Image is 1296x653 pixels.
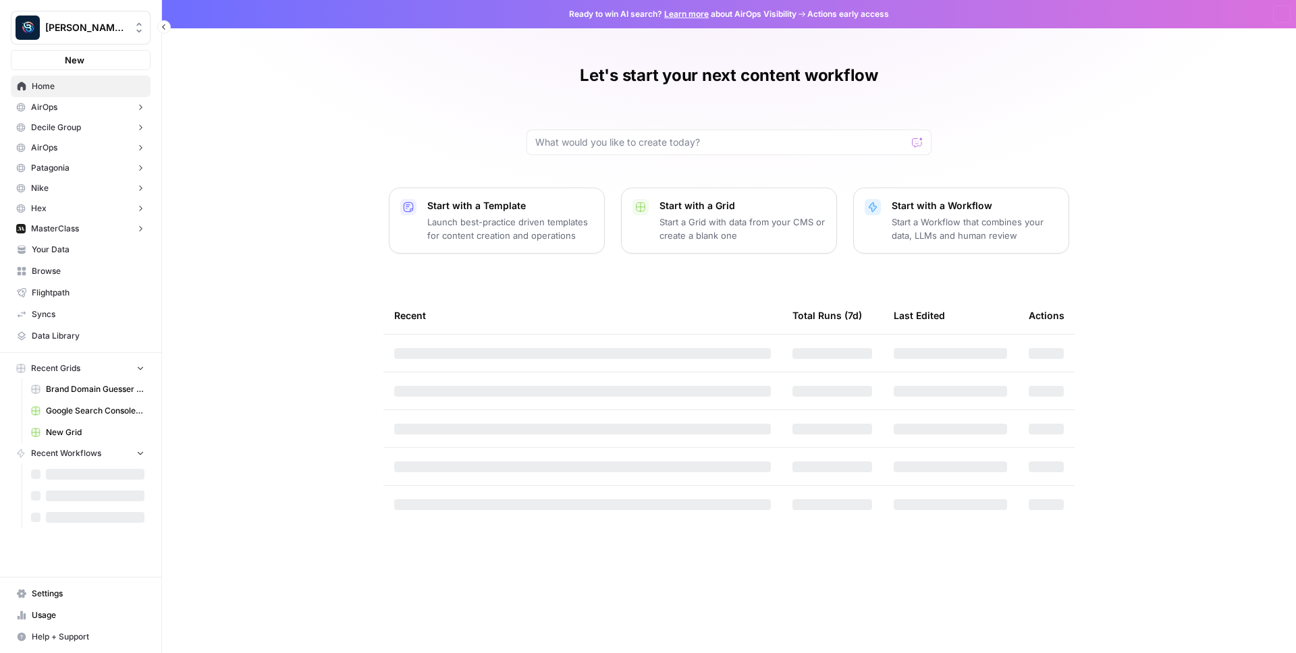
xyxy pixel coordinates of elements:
a: Home [11,76,151,97]
div: Recent [394,297,771,334]
button: Help + Support [11,626,151,648]
span: Settings [32,588,144,600]
button: MasterClass [11,219,151,239]
span: Help + Support [32,631,144,643]
button: Hex [11,198,151,219]
button: Workspace: Berna's Personal [11,11,151,45]
span: Brand Domain Guesser QA [46,383,144,395]
span: Home [32,80,144,92]
a: Usage [11,604,151,626]
span: Decile Group [31,121,81,134]
a: Your Data [11,239,151,260]
a: Settings [11,583,151,604]
a: Brand Domain Guesser QA [25,378,151,400]
span: Browse [32,265,144,277]
p: Start with a Template [427,199,593,212]
a: Syncs [11,304,151,325]
span: Actions early access [807,8,889,20]
img: m45g04c7stpv9a7fm5gbetvc5vml [16,224,26,233]
span: Patagonia [31,162,70,174]
span: Google Search Console - [DOMAIN_NAME] [46,405,144,417]
a: Learn more [664,9,709,19]
button: Start with a TemplateLaunch best-practice driven templates for content creation and operations [389,188,605,254]
a: Browse [11,260,151,282]
button: Recent Grids [11,358,151,378]
p: Launch best-practice driven templates for content creation and operations [427,215,593,242]
p: Start a Grid with data from your CMS or create a blank one [659,215,826,242]
span: New [65,53,84,67]
div: Total Runs (7d) [792,297,862,334]
span: Recent Grids [31,362,80,374]
span: [PERSON_NAME] Personal [45,21,127,34]
a: Flightpath [11,282,151,304]
button: AirOps [11,138,151,158]
div: Last Edited [894,297,945,334]
button: Nike [11,178,151,198]
p: Start with a Workflow [892,199,1058,212]
span: Flightpath [32,287,144,299]
span: Recent Workflows [31,447,101,459]
button: Start with a WorkflowStart a Workflow that combines your data, LLMs and human review [853,188,1069,254]
span: Nike [31,182,49,194]
button: Start with a GridStart a Grid with data from your CMS or create a blank one [621,188,837,254]
a: Google Search Console - [DOMAIN_NAME] [25,400,151,422]
span: Syncs [32,308,144,320]
span: MasterClass [31,223,79,235]
a: New Grid [25,422,151,443]
span: Hex [31,202,47,215]
span: New Grid [46,426,144,438]
button: Recent Workflows [11,443,151,463]
a: Data Library [11,325,151,347]
img: Berna's Personal Logo [16,16,40,40]
div: Actions [1029,297,1064,334]
span: Ready to win AI search? about AirOps Visibility [569,8,796,20]
p: Start a Workflow that combines your data, LLMs and human review [892,215,1058,242]
span: AirOps [31,142,57,154]
input: What would you like to create today? [535,136,907,149]
h1: Let's start your next content workflow [580,65,878,86]
button: AirOps [11,97,151,117]
span: Usage [32,609,144,621]
button: Patagonia [11,158,151,178]
span: AirOps [31,101,57,113]
span: Data Library [32,330,144,342]
span: Your Data [32,244,144,256]
p: Start with a Grid [659,199,826,212]
button: New [11,50,151,70]
button: Decile Group [11,117,151,138]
